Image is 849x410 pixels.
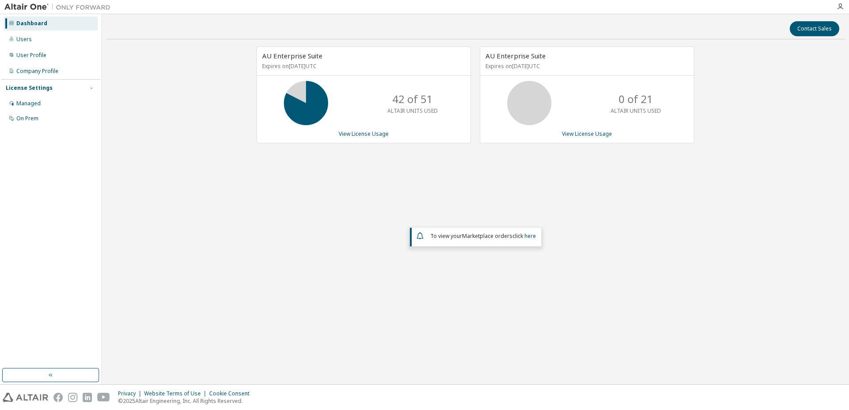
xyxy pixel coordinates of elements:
p: Expires on [DATE] UTC [486,62,686,70]
span: To view your click [430,232,536,240]
button: Contact Sales [790,21,839,36]
p: © 2025 Altair Engineering, Inc. All Rights Reserved. [118,397,255,405]
div: Company Profile [16,68,58,75]
a: View License Usage [562,130,612,138]
img: Altair One [4,3,115,11]
img: altair_logo.svg [3,393,48,402]
p: 0 of 21 [619,92,653,107]
div: Managed [16,100,41,107]
a: here [524,232,536,240]
img: youtube.svg [97,393,110,402]
div: User Profile [16,52,46,59]
div: Users [16,36,32,43]
div: Cookie Consent [209,390,255,397]
p: ALTAIR UNITS USED [387,107,438,115]
div: License Settings [6,84,53,92]
p: Expires on [DATE] UTC [262,62,463,70]
a: View License Usage [339,130,389,138]
em: Marketplace orders [462,232,512,240]
span: AU Enterprise Suite [262,51,322,60]
div: Website Terms of Use [144,390,209,397]
p: ALTAIR UNITS USED [611,107,661,115]
span: AU Enterprise Suite [486,51,546,60]
div: Privacy [118,390,144,397]
p: 42 of 51 [392,92,433,107]
img: instagram.svg [68,393,77,402]
img: facebook.svg [54,393,63,402]
div: On Prem [16,115,38,122]
div: Dashboard [16,20,47,27]
img: linkedin.svg [83,393,92,402]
